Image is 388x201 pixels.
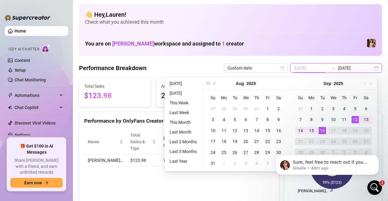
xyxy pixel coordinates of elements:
[362,127,370,134] div: 20
[367,180,382,195] iframe: Intercom live chat
[251,92,262,103] th: Th
[295,92,306,103] th: Su
[338,65,373,71] input: End date
[218,114,229,125] td: 2025-08-04
[273,136,284,147] td: 2025-08-23
[208,114,218,125] td: 2025-08-03
[317,125,328,136] td: 2025-09-16
[295,136,306,147] td: 2025-09-21
[253,138,260,145] div: 21
[218,92,229,103] th: Mo
[231,105,239,112] div: 29
[229,136,240,147] td: 2025-08-19
[208,92,218,103] th: Su
[317,92,328,103] th: Tu
[218,125,229,136] td: 2025-08-11
[319,105,326,112] div: 2
[9,46,39,52] span: Izzy AI Chatter
[306,92,317,103] th: Mo
[218,158,229,169] td: 2025-09-01
[112,40,154,47] span: [PERSON_NAME]
[262,103,273,114] td: 2025-08-01
[10,143,63,155] span: 🎁 Get $100 in AI Messages
[209,116,217,123] div: 3
[306,136,317,147] td: 2025-09-22
[84,90,146,102] span: $123.98
[231,116,239,123] div: 5
[262,136,273,147] td: 2025-08-22
[15,103,58,112] span: Chat Copilot
[262,147,273,158] td: 2025-08-29
[361,136,372,147] td: 2025-09-27
[8,105,12,110] img: Chat Copilot
[251,136,262,147] td: 2025-08-21
[264,160,271,167] div: 5
[251,103,262,114] td: 2025-07-31
[273,114,284,125] td: 2025-08-09
[246,77,256,90] button: Choose a year
[167,99,199,107] li: This Week
[253,127,260,134] div: 14
[209,127,217,134] div: 10
[339,136,350,147] td: 2025-09-25
[341,105,348,112] div: 4
[79,64,146,72] h4: Performance Breakdown
[317,103,328,114] td: 2025-09-02
[167,119,199,126] li: This Month
[264,105,271,112] div: 1
[308,105,315,112] div: 1
[253,160,260,167] div: 4
[262,125,273,136] td: 2025-08-15
[350,125,361,136] td: 2025-09-19
[208,125,218,136] td: 2025-08-10
[306,114,317,125] td: 2025-09-08
[308,127,315,134] div: 15
[10,178,63,188] button: Earn nowarrow-right
[352,138,359,145] div: 26
[350,92,361,103] th: Fr
[362,105,370,112] div: 6
[297,138,304,145] div: 21
[208,103,218,114] td: 2025-07-27
[242,138,249,145] div: 20
[273,92,284,103] th: Sa
[236,77,244,90] button: Choose a month
[228,63,284,73] span: Custom date
[242,149,249,156] div: 27
[15,90,58,100] span: Automations
[208,147,218,158] td: 2025-08-24
[84,83,146,90] span: Total Sales
[231,160,239,167] div: 2
[275,105,282,112] div: 2
[163,135,186,148] div: Est. Hours Worked
[85,40,244,47] h1: You are on workspace and assigned to creator
[275,127,282,134] div: 16
[334,77,343,90] button: Choose a year
[275,138,282,145] div: 23
[220,105,228,112] div: 28
[127,129,160,155] th: Total Sales & Tips
[167,128,199,136] li: Last Month
[339,92,350,103] th: Th
[264,138,271,145] div: 22
[341,127,348,134] div: 18
[167,90,199,97] li: [DATE]
[209,149,217,156] div: 24
[167,138,199,145] li: Last 2 Months
[331,66,336,70] span: to
[341,138,348,145] div: 25
[240,103,251,114] td: 2025-07-30
[84,155,127,166] td: [PERSON_NAME]…
[362,116,370,123] div: 13
[273,103,284,114] td: 2025-08-02
[208,136,218,147] td: 2025-08-17
[15,29,26,33] a: Home
[331,66,336,70] span: swap-right
[130,132,151,152] span: Total Sales & Tips
[308,116,315,123] div: 8
[208,158,218,169] td: 2025-08-31
[339,103,350,114] td: 2025-09-04
[85,19,376,26] span: Check what you achieved this month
